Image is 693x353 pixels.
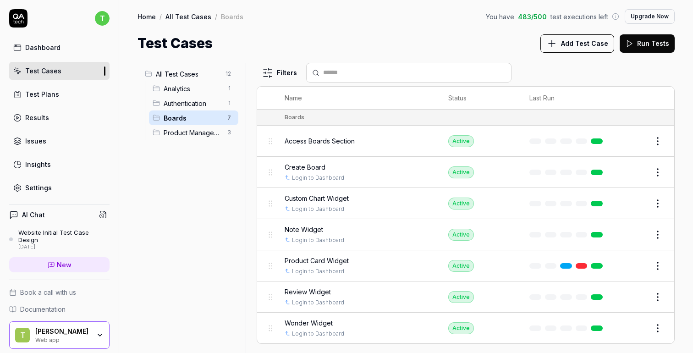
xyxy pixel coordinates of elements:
[9,229,110,250] a: Website Initial Test Case Design[DATE]
[35,336,90,343] div: Web app
[292,267,344,276] a: Login to Dashboard
[137,12,156,21] a: Home
[164,84,222,94] span: Analytics
[257,219,674,250] tr: Note WidgetLogin to DashboardActive
[448,198,474,210] div: Active
[9,109,110,127] a: Results
[257,64,302,82] button: Filters
[285,287,331,297] span: Review Widget
[224,127,235,138] span: 3
[9,39,110,56] a: Dashboard
[292,236,344,244] a: Login to Dashboard
[25,183,52,193] div: Settings
[149,96,238,110] div: Drag to reorderAuthentication1
[25,160,51,169] div: Insights
[285,113,304,121] div: Boards
[285,193,349,203] span: Custom Chart Widget
[25,113,49,122] div: Results
[550,12,608,22] span: test executions left
[159,12,162,21] div: /
[285,162,325,172] span: Create Board
[9,179,110,197] a: Settings
[448,229,474,241] div: Active
[9,85,110,103] a: Test Plans
[149,110,238,125] div: Drag to reorderBoards7
[224,98,235,109] span: 1
[448,135,474,147] div: Active
[448,260,474,272] div: Active
[285,256,349,265] span: Product Card Widget
[292,205,344,213] a: Login to Dashboard
[520,87,616,110] th: Last Run
[257,281,674,313] tr: Review WidgetLogin to DashboardActive
[275,87,439,110] th: Name
[486,12,514,22] span: You have
[95,11,110,26] span: t
[149,81,238,96] div: Drag to reorderAnalytics1
[9,132,110,150] a: Issues
[95,9,110,28] button: t
[285,318,333,328] span: Wonder Widget
[625,9,675,24] button: Upgrade Now
[224,112,235,123] span: 7
[9,321,110,349] button: T[PERSON_NAME]Web app
[25,43,60,52] div: Dashboard
[518,12,547,22] span: 483 / 500
[25,89,59,99] div: Test Plans
[35,327,90,336] div: Terry Penman
[25,136,46,146] div: Issues
[257,157,674,188] tr: Create BoardLogin to DashboardActive
[165,12,211,21] a: All Test Cases
[149,125,238,140] div: Drag to reorderProduct Management3
[222,68,235,79] span: 12
[18,229,110,244] div: Website Initial Test Case Design
[448,291,474,303] div: Active
[257,250,674,281] tr: Product Card WidgetLogin to DashboardActive
[215,12,217,21] div: /
[9,62,110,80] a: Test Cases
[561,39,608,48] span: Add Test Case
[285,225,323,234] span: Note Widget
[22,210,45,220] h4: AI Chat
[439,87,520,110] th: Status
[292,174,344,182] a: Login to Dashboard
[57,260,71,270] span: New
[164,128,222,138] span: Product Management
[164,113,222,123] span: Boards
[257,188,674,219] tr: Custom Chart WidgetLogin to DashboardActive
[9,304,110,314] a: Documentation
[292,298,344,307] a: Login to Dashboard
[20,287,76,297] span: Book a call with us
[257,313,674,343] tr: Wonder WidgetLogin to DashboardActive
[448,166,474,178] div: Active
[221,12,243,21] div: Boards
[9,155,110,173] a: Insights
[156,69,220,79] span: All Test Cases
[224,83,235,94] span: 1
[20,304,66,314] span: Documentation
[25,66,61,76] div: Test Cases
[257,126,674,157] tr: Access Boards SectionActive
[285,136,355,146] span: Access Boards Section
[164,99,222,108] span: Authentication
[292,330,344,338] a: Login to Dashboard
[9,257,110,272] a: New
[448,322,474,334] div: Active
[540,34,614,53] button: Add Test Case
[137,33,213,54] h1: Test Cases
[9,287,110,297] a: Book a call with us
[620,34,675,53] button: Run Tests
[18,244,110,250] div: [DATE]
[15,328,30,342] span: T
